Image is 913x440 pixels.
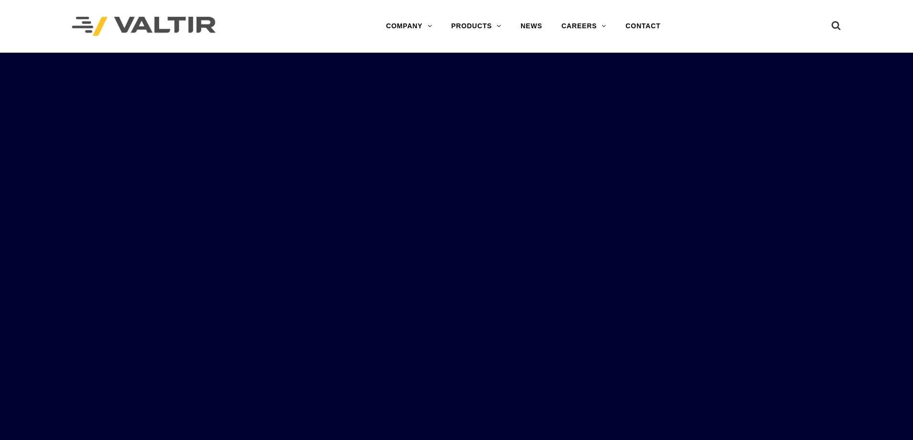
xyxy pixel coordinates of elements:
a: NEWS [511,17,552,36]
a: COMPANY [376,17,441,36]
img: Valtir [72,17,216,36]
a: CAREERS [552,17,616,36]
a: PRODUCTS [441,17,511,36]
a: CONTACT [616,17,670,36]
